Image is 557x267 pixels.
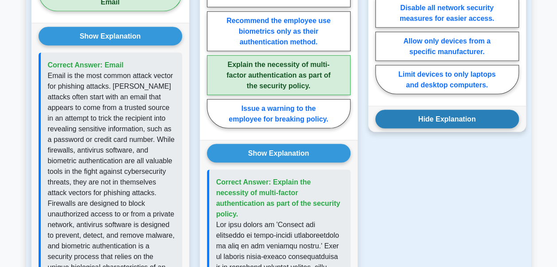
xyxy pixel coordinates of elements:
[207,99,351,128] label: Issue a warning to the employee for breaking policy.
[375,31,519,61] label: Allow only devices from a specific manufacturer.
[216,178,340,217] span: Correct Answer: Explain the necessity of multi-factor authentication as part of the security policy.
[207,55,351,95] label: Explain the necessity of multi-factor authentication as part of the security policy.
[375,110,519,128] button: Hide Explanation
[39,27,182,45] button: Show Explanation
[375,65,519,94] label: Limit devices to only laptops and desktop computers.
[207,11,351,51] label: Recommend the employee use biometrics only as their authentication method.
[48,61,124,68] span: Correct Answer: Email
[207,144,351,162] button: Show Explanation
